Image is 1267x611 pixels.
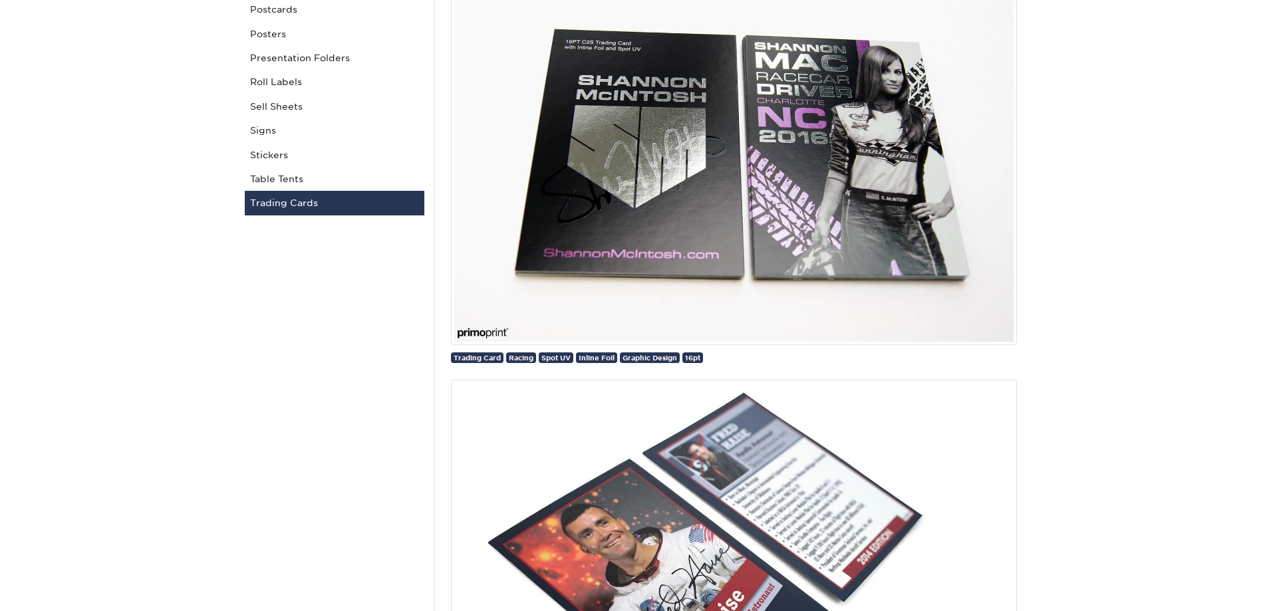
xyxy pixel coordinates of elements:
a: Inline Foil [576,352,617,362]
span: Trading Card [454,354,501,362]
a: Spot UV [539,352,573,362]
a: Stickers [245,143,424,167]
span: Racing [509,354,533,362]
a: Racing [506,352,536,362]
iframe: Google Customer Reviews [3,570,113,606]
a: Table Tents [245,167,424,191]
a: Trading Card [451,352,503,362]
a: Roll Labels [245,70,424,94]
a: Graphic Design [620,352,680,362]
span: 16pt [685,354,700,362]
a: Trading Cards [245,191,424,215]
span: Spot UV [541,354,571,362]
a: Sell Sheets [245,94,424,118]
a: 16pt [682,352,703,362]
span: Graphic Design [623,354,677,362]
span: Inline Foil [579,354,615,362]
a: Posters [245,22,424,46]
a: Signs [245,118,424,142]
a: Presentation Folders [245,46,424,70]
